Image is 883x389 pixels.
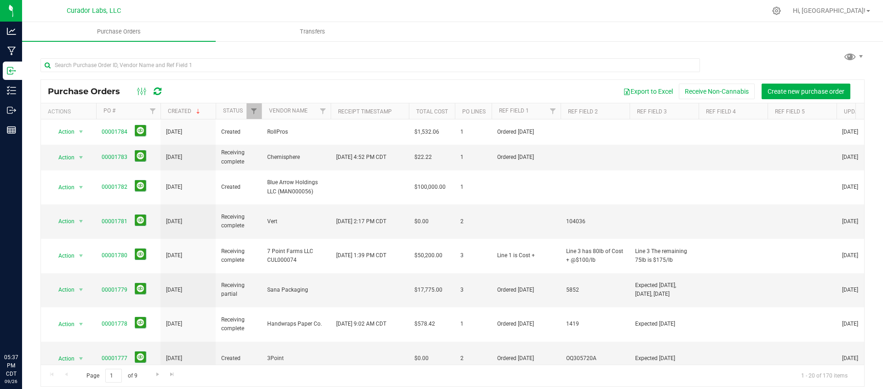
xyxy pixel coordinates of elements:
span: 104036 [566,217,624,226]
span: Handwraps Paper Co. [267,320,325,328]
div: Manage settings [771,6,782,15]
span: [DATE] 2:17 PM CDT [336,217,386,226]
span: Ordered [DATE] [497,286,555,294]
a: 00001783 [102,154,127,160]
a: 00001784 [102,129,127,135]
a: Ref Field 1 [499,107,529,114]
span: Ordered [DATE] [497,354,555,363]
span: Action [50,215,75,228]
span: [DATE] [842,354,858,363]
span: $1,532.06 [414,128,439,136]
span: select [75,125,87,138]
span: 3 [460,286,486,294]
input: 1 [105,369,122,383]
span: [DATE] [166,217,182,226]
span: 1 [460,128,486,136]
span: Action [50,352,75,365]
input: Search Purchase Order ID, Vendor Name and Ref Field 1 [40,58,700,72]
inline-svg: Outbound [7,106,16,115]
span: 5852 [566,286,624,294]
button: Export to Excel [617,84,679,99]
span: select [75,318,87,331]
a: Total Cost [416,108,448,115]
a: Created [168,108,202,114]
span: [DATE] [166,128,182,136]
a: Vendor Name [269,107,308,114]
a: Filter [545,103,561,119]
a: Filter [145,103,161,119]
span: Action [50,181,75,194]
span: [DATE] [166,153,182,162]
a: PO Lines [462,108,486,115]
a: Updated [844,108,868,115]
span: Created [221,128,256,136]
span: 1 [460,153,486,162]
span: Curador Labs, LLC [67,7,121,15]
span: Create new purchase order [768,88,844,95]
inline-svg: Reports [7,125,16,135]
span: Created [221,354,256,363]
a: Status [223,107,243,114]
a: Transfers [216,22,409,41]
span: select [75,283,87,296]
span: Receiving complete [221,316,256,333]
a: 00001778 [102,321,127,327]
span: Receiving complete [221,213,256,230]
a: Receipt Timestamp [338,108,392,115]
span: OQ305720A [566,354,624,363]
span: Ordered [DATE] [497,153,555,162]
p: 09/26 [4,378,18,385]
span: Purchase Orders [85,28,153,36]
span: [DATE] [166,354,182,363]
span: Receiving complete [221,148,256,166]
span: Line 3 The remaining 75lb is $175/lb [635,247,693,265]
span: $0.00 [414,217,429,226]
span: $50,200.00 [414,251,442,260]
inline-svg: Inventory [7,86,16,95]
span: [DATE] [842,286,858,294]
p: 05:37 PM CDT [4,353,18,378]
span: $0.00 [414,354,429,363]
span: $22.22 [414,153,432,162]
span: Chemisphere [267,153,325,162]
span: Action [50,125,75,138]
span: [DATE] 1:39 PM CDT [336,251,386,260]
span: [DATE] [166,183,182,192]
a: Ref Field 4 [706,108,736,115]
span: 3 [460,251,486,260]
span: Line 1 is Cost + [497,251,555,260]
span: 1 [460,183,486,192]
span: select [75,151,87,164]
span: 3Point [267,354,325,363]
span: select [75,352,87,365]
a: Go to the next page [151,369,164,381]
span: [DATE] [842,251,858,260]
span: [DATE] [166,286,182,294]
span: Action [50,318,75,331]
span: Purchase Orders [48,86,129,96]
inline-svg: Manufacturing [7,46,16,56]
span: Action [50,151,75,164]
span: Action [50,283,75,296]
a: Purchase Orders [22,22,216,41]
span: [DATE] [166,251,182,260]
span: [DATE] [166,320,182,328]
span: select [75,215,87,228]
div: Actions [48,108,92,115]
span: Ordered [DATE] [497,128,555,136]
span: Expected [DATE], [DATE], [DATE] [635,281,693,299]
span: 1 - 20 of 170 items [794,369,855,383]
span: Receiving complete [221,247,256,265]
span: [DATE] 4:52 PM CDT [336,153,386,162]
a: Ref Field 5 [775,108,805,115]
span: $100,000.00 [414,183,446,192]
span: Expected [DATE] [635,320,693,328]
a: Ref Field 2 [568,108,598,115]
span: [DATE] [842,183,858,192]
span: Page of 9 [79,369,145,383]
span: select [75,249,87,262]
inline-svg: Analytics [7,27,16,36]
span: [DATE] [842,217,858,226]
button: Receive Non-Cannabis [679,84,755,99]
a: 00001782 [102,184,127,190]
